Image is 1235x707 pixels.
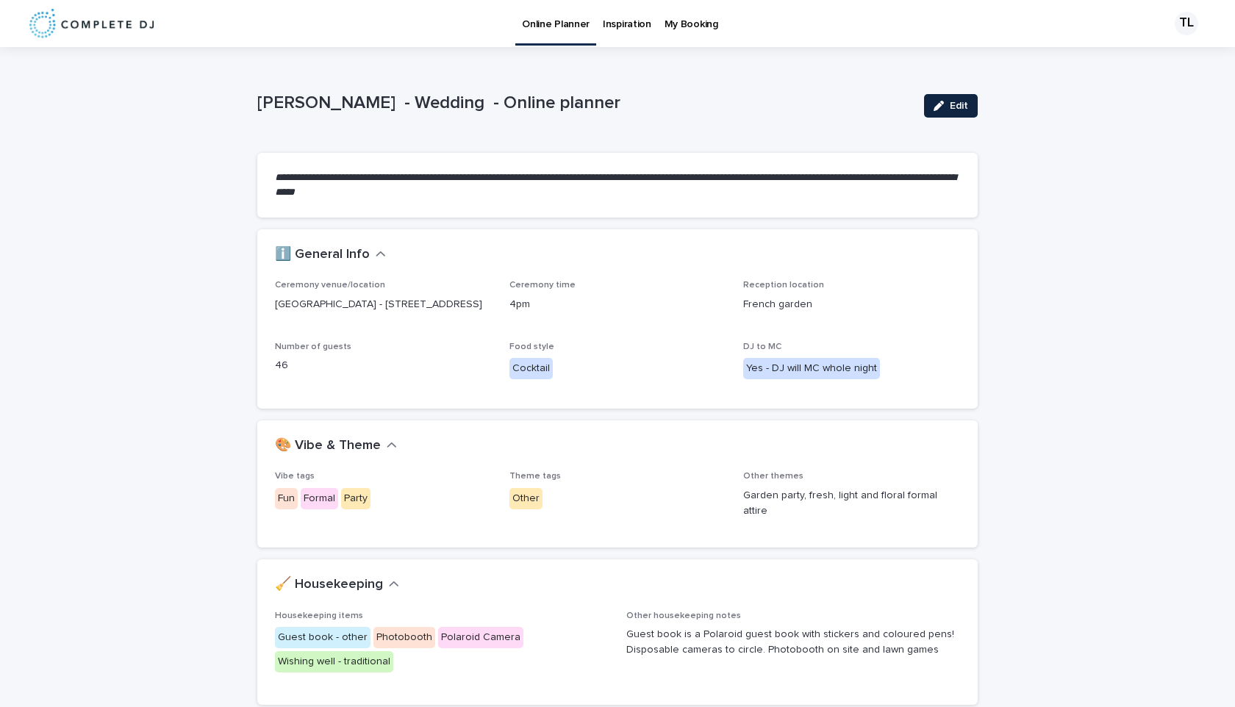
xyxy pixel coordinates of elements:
div: Formal [301,488,338,509]
span: Other themes [743,472,803,481]
p: 4pm [509,297,726,312]
button: Edit [924,94,978,118]
span: Ceremony time [509,281,576,290]
span: DJ to MC [743,342,781,351]
p: Guest book is a Polaroid guest book with stickers and coloured pens! Disposable cameras to circle... [626,627,960,658]
p: Garden party, fresh, light and floral formal attire [743,488,960,519]
div: Cocktail [509,358,553,379]
img: 8nP3zCmvR2aWrOmylPw8 [29,9,154,38]
p: French garden [743,297,960,312]
span: Housekeeping items [275,611,363,620]
button: 🧹 Housekeeping [275,577,399,593]
div: TL [1175,12,1198,35]
div: Photobooth [373,627,435,648]
span: Vibe tags [275,472,315,481]
button: ℹ️ General Info [275,247,386,263]
h2: 🧹 Housekeeping [275,577,383,593]
div: Other [509,488,543,509]
p: 46 [275,358,492,373]
span: Food style [509,342,554,351]
div: Fun [275,488,298,509]
span: Other housekeeping notes [626,611,741,620]
h2: ℹ️ General Info [275,247,370,263]
span: Edit [950,101,968,111]
p: [GEOGRAPHIC_DATA] - [STREET_ADDRESS] [275,297,492,312]
div: Party [341,488,370,509]
div: Wishing well - traditional [275,651,393,672]
div: Guest book - other [275,627,370,648]
button: 🎨 Vibe & Theme [275,438,397,454]
div: Yes - DJ will MC whole night [743,358,880,379]
span: Theme tags [509,472,561,481]
p: [PERSON_NAME] - Wedding - Online planner [257,93,912,114]
span: Ceremony venue/location [275,281,385,290]
div: Polaroid Camera [438,627,523,648]
h2: 🎨 Vibe & Theme [275,438,381,454]
span: Number of guests [275,342,351,351]
span: Reception location [743,281,824,290]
